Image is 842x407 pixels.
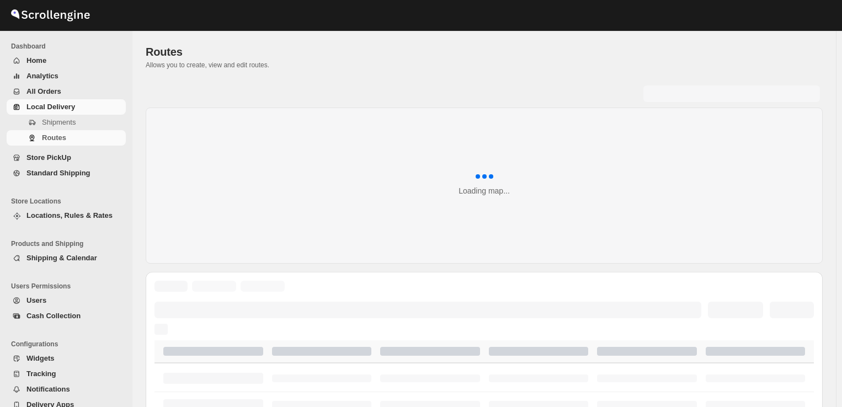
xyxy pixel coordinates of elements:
[7,130,126,146] button: Routes
[7,382,126,397] button: Notifications
[42,133,66,142] span: Routes
[459,185,510,196] div: Loading map...
[26,254,97,262] span: Shipping & Calendar
[26,56,46,65] span: Home
[26,87,61,95] span: All Orders
[26,354,54,362] span: Widgets
[26,72,58,80] span: Analytics
[11,340,127,349] span: Configurations
[7,84,126,99] button: All Orders
[26,385,70,393] span: Notifications
[7,115,126,130] button: Shipments
[26,211,113,219] span: Locations, Rules & Rates
[7,250,126,266] button: Shipping & Calendar
[26,369,56,378] span: Tracking
[26,169,90,177] span: Standard Shipping
[26,296,46,304] span: Users
[7,366,126,382] button: Tracking
[7,208,126,223] button: Locations, Rules & Rates
[146,61,823,69] p: Allows you to create, view and edit routes.
[11,239,127,248] span: Products and Shipping
[7,68,126,84] button: Analytics
[11,282,127,291] span: Users Permissions
[7,351,126,366] button: Widgets
[7,53,126,68] button: Home
[146,46,183,58] span: Routes
[26,103,75,111] span: Local Delivery
[11,42,127,51] span: Dashboard
[11,197,127,206] span: Store Locations
[26,312,81,320] span: Cash Collection
[42,118,76,126] span: Shipments
[26,153,71,162] span: Store PickUp
[7,308,126,324] button: Cash Collection
[7,293,126,308] button: Users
